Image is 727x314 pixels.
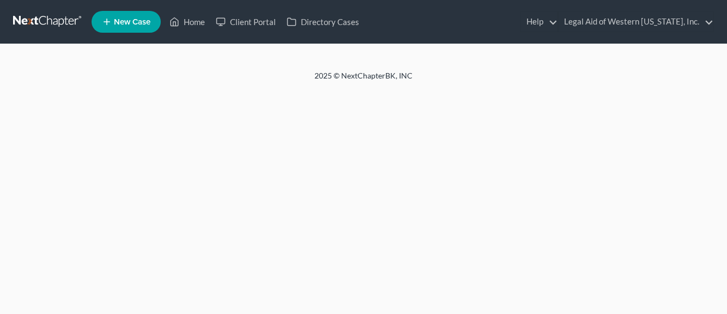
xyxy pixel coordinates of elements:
[521,12,558,32] a: Help
[53,70,674,90] div: 2025 © NextChapterBK, INC
[559,12,713,32] a: Legal Aid of Western [US_STATE], Inc.
[164,12,210,32] a: Home
[281,12,365,32] a: Directory Cases
[210,12,281,32] a: Client Portal
[92,11,161,33] new-legal-case-button: New Case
